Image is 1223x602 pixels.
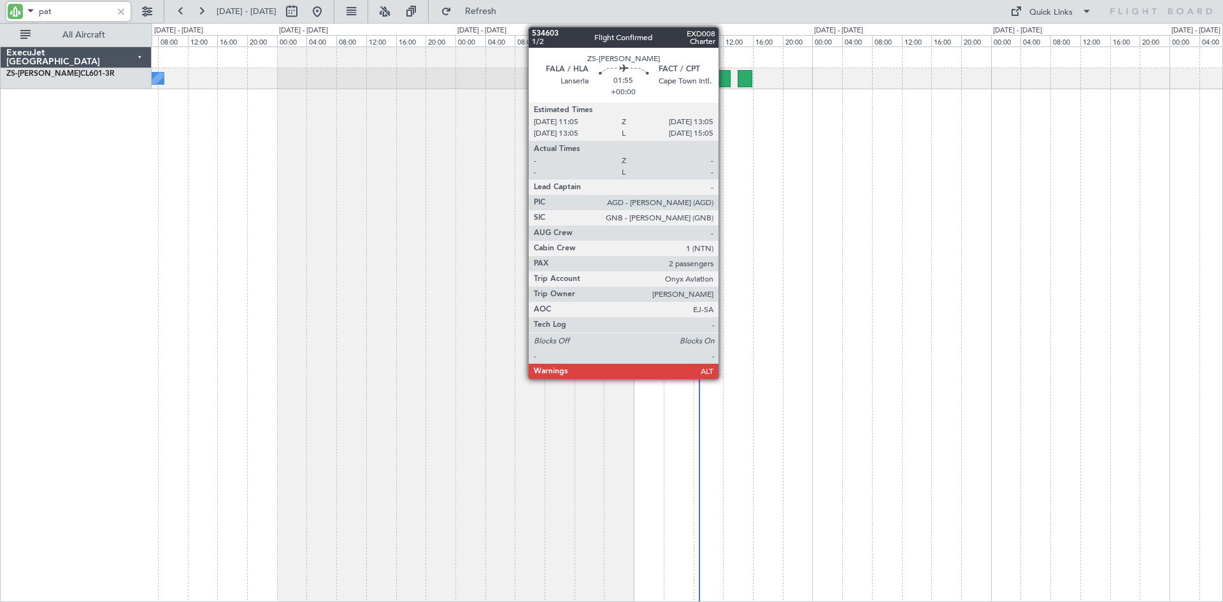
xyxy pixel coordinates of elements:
[158,35,188,47] div: 08:00
[575,35,604,47] div: 16:00
[636,25,685,36] div: [DATE] - [DATE]
[1050,35,1080,47] div: 08:00
[991,35,1021,47] div: 00:00
[454,7,508,16] span: Refresh
[515,35,545,47] div: 08:00
[1020,35,1050,47] div: 04:00
[217,6,276,17] span: [DATE] - [DATE]
[604,35,634,47] div: 20:00
[6,70,80,78] span: ZS-[PERSON_NAME]
[485,35,515,47] div: 04:00
[396,35,426,47] div: 16:00
[457,25,506,36] div: [DATE] - [DATE]
[1171,25,1220,36] div: [DATE] - [DATE]
[154,25,203,36] div: [DATE] - [DATE]
[694,35,724,47] div: 08:00
[1169,35,1199,47] div: 00:00
[279,25,328,36] div: [DATE] - [DATE]
[814,25,863,36] div: [DATE] - [DATE]
[634,35,664,47] div: 00:00
[723,35,753,47] div: 12:00
[455,35,485,47] div: 00:00
[366,35,396,47] div: 12:00
[33,31,134,39] span: All Aircraft
[961,35,991,47] div: 20:00
[426,35,455,47] div: 20:00
[783,35,813,47] div: 20:00
[1140,35,1169,47] div: 20:00
[435,1,511,22] button: Refresh
[842,35,872,47] div: 04:00
[217,35,247,47] div: 16:00
[1029,6,1073,19] div: Quick Links
[6,70,115,78] a: ZS-[PERSON_NAME]CL601-3R
[306,35,336,47] div: 04:00
[664,35,694,47] div: 04:00
[993,25,1042,36] div: [DATE] - [DATE]
[1080,35,1110,47] div: 12:00
[1004,1,1098,22] button: Quick Links
[902,35,932,47] div: 12:00
[277,35,307,47] div: 00:00
[931,35,961,47] div: 16:00
[1110,35,1140,47] div: 16:00
[188,35,218,47] div: 12:00
[753,35,783,47] div: 16:00
[545,35,575,47] div: 12:00
[14,25,138,45] button: All Aircraft
[872,35,902,47] div: 08:00
[336,35,366,47] div: 08:00
[247,35,277,47] div: 20:00
[39,2,112,21] input: A/C (Reg. or Type)
[812,35,842,47] div: 00:00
